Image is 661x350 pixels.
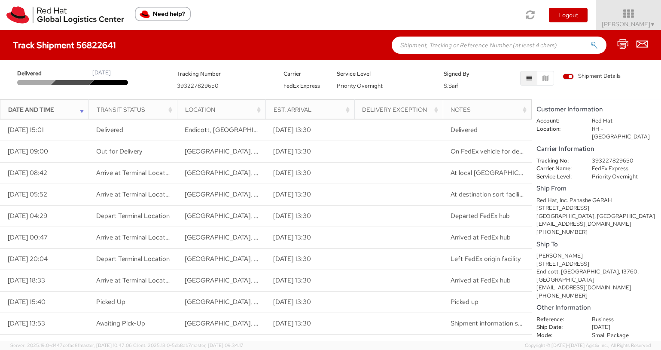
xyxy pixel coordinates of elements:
span: [PERSON_NAME] [602,20,655,28]
span: SYRACUSE, NY, US [185,190,389,199]
span: On FedEx vehicle for delivery [451,147,534,156]
td: [DATE] 13:30 [266,291,354,313]
span: Shipment Details [563,72,621,80]
td: [DATE] 13:30 [266,119,354,141]
span: Arrive at Terminal Location [96,276,174,285]
span: INDIANAPOLIS, IN, US [185,233,389,242]
div: [EMAIL_ADDRESS][DOMAIN_NAME] [536,284,657,292]
span: Endicott, NY, US [185,126,348,134]
div: [PHONE_NUMBER] [536,292,657,300]
span: RALEIGH, NC, US [185,298,389,306]
span: Awaiting Pick-Up [96,319,145,328]
div: Endicott, [GEOGRAPHIC_DATA], 13760, [GEOGRAPHIC_DATA] [536,268,657,284]
div: [PHONE_NUMBER] [536,228,657,236]
span: master, [DATE] 09:34:17 [191,342,244,348]
h5: Carrier Information [536,145,657,153]
span: Server: 2025.19.0-d447cefac8f [10,342,132,348]
dt: Account: [530,117,585,125]
span: Arrive at Terminal Location [96,190,174,199]
h5: Service Level [337,71,430,77]
div: Delivery Exception [362,105,440,114]
td: [DATE] 13:30 [266,248,354,270]
div: Date and Time [8,105,86,114]
span: BINGHAMTON, NY, US [185,169,389,177]
div: Location [185,105,263,114]
div: [PERSON_NAME] [536,252,657,260]
span: Copyright © [DATE]-[DATE] Agistix Inc., All Rights Reserved [525,342,651,349]
td: [DATE] 13:30 [266,313,354,334]
span: Shipment information sent to FedEx [451,319,555,328]
label: Shipment Details [563,72,621,82]
span: Depart Terminal Location [96,212,170,220]
dt: Ship Date: [530,323,585,332]
span: BINGHAMTON, NY, US [185,147,389,156]
dt: Carrier Name: [530,165,585,173]
button: Need help? [135,7,191,21]
td: [DATE] 13:30 [266,205,354,227]
span: RALEIGH, NC, US [185,255,389,263]
span: FedEx Express [283,82,320,89]
span: Left FedEx origin facility [451,255,521,263]
span: At destination sort facility [451,190,525,199]
h5: Signed By [444,71,484,77]
div: [DATE] [92,69,111,77]
span: master, [DATE] 10:47:06 [79,342,132,348]
span: At local FedEx facility [451,169,560,177]
dt: Service Level: [530,173,585,181]
div: [GEOGRAPHIC_DATA], [GEOGRAPHIC_DATA] [536,212,657,221]
dt: Reference: [530,316,585,324]
input: Shipment, Tracking or Reference Number (at least 4 chars) [392,37,606,54]
span: ▼ [650,21,655,28]
div: [STREET_ADDRESS] [536,260,657,268]
dt: Creator: [530,340,585,348]
span: Departed FedEx hub [451,212,510,220]
dt: Tracking No: [530,157,585,165]
span: Delivered [96,126,123,134]
div: Est. Arrival [274,105,352,114]
span: RALEIGH, NC, US [185,319,389,328]
span: Arrived at FedEx hub [451,276,511,285]
span: Awaiting Pick-Up [96,341,145,349]
span: Priority Overnight [337,82,383,89]
span: 393227829650 [177,82,219,89]
td: [DATE] 13:30 [266,184,354,205]
span: INDIANAPOLIS, IN, US [185,212,389,220]
td: [DATE] 13:30 [266,162,354,184]
span: Arrived at FedEx hub [451,233,511,242]
h5: Ship From [536,185,657,192]
span: RALEIGH, NC, US [185,341,389,349]
span: Arrive at Terminal Location [96,233,174,242]
h5: Ship To [536,241,657,248]
span: Arrive at Terminal Location [96,169,174,177]
dt: Mode: [530,332,585,340]
h5: Other Information [536,304,657,311]
img: rh-logistics-00dfa346123c4ec078e1.svg [6,6,124,24]
span: Depart Terminal Location [96,255,170,263]
div: Transit Status [97,105,175,114]
span: Picked up [451,298,478,306]
dt: Location: [530,125,585,133]
div: [EMAIL_ADDRESS][DOMAIN_NAME] [536,220,657,228]
h5: Customer Information [536,106,657,113]
span: Out for Delivery [96,147,142,156]
div: Notes [451,105,529,114]
span: Picked Up [96,298,125,306]
td: [DATE] 13:30 [266,141,354,162]
div: Red Hat, Inc. Panashe GARAH [536,196,657,205]
span: RALEIGH, NC, US [185,276,389,285]
span: [PERSON_NAME], [592,340,640,347]
button: Logout [549,8,588,22]
span: Delivered [451,126,478,134]
h4: Track Shipment 56822641 [13,40,116,50]
td: [DATE] 13:30 [266,227,354,248]
span: S.Saif [444,82,458,89]
h5: Tracking Number [177,71,271,77]
h5: Carrier [283,71,324,77]
td: [DATE] 13:30 [266,270,354,291]
span: Delivered [17,70,54,78]
div: [STREET_ADDRESS] [536,204,657,212]
span: Client: 2025.18.0-5db8ab7 [133,342,244,348]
